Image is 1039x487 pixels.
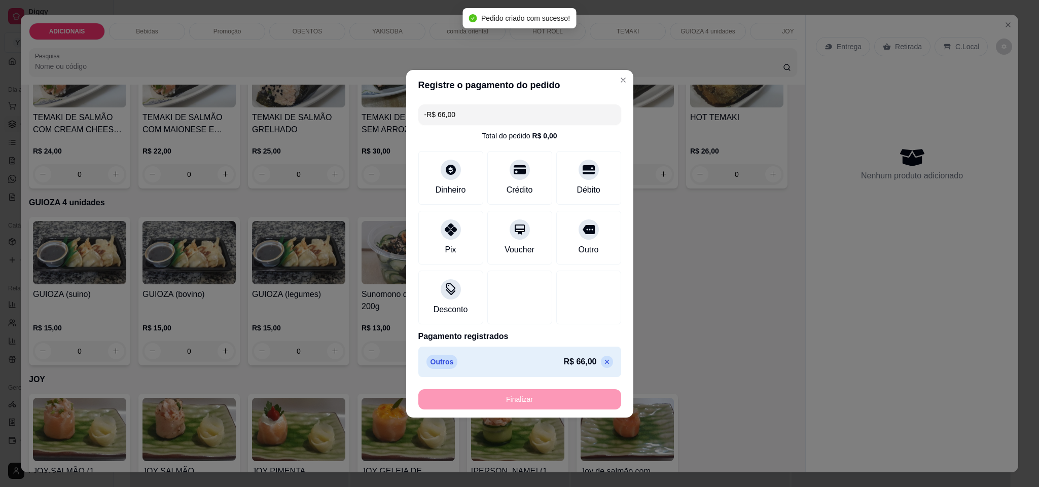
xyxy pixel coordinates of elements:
[406,70,633,100] header: Registre o pagamento do pedido
[436,184,466,196] div: Dinheiro
[445,244,456,256] div: Pix
[424,104,615,125] input: Ex.: hambúrguer de cordeiro
[532,131,557,141] div: R$ 0,00
[426,355,458,369] p: Outros
[507,184,533,196] div: Crédito
[481,14,570,22] span: Pedido criado com sucesso!
[578,244,598,256] div: Outro
[615,72,631,88] button: Close
[469,14,477,22] span: check-circle
[482,131,557,141] div: Total do pedido
[505,244,534,256] div: Voucher
[564,356,597,368] p: R$ 66,00
[434,304,468,316] div: Desconto
[418,330,621,343] p: Pagamento registrados
[577,184,600,196] div: Débito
